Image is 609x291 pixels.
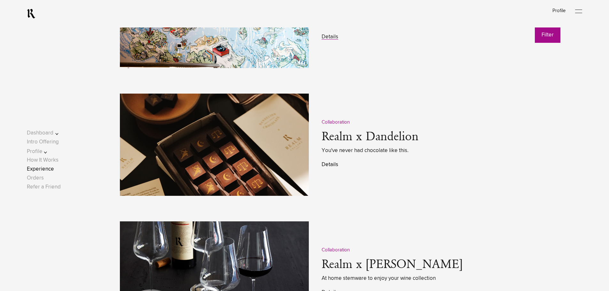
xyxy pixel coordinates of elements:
[322,162,338,167] a: Details
[322,131,418,143] a: Realm x Dandelion
[322,34,338,40] a: Details
[535,27,560,43] button: Filter
[27,184,61,190] a: Refer a Friend
[322,258,463,271] a: Realm x [PERSON_NAME]
[27,129,67,137] button: Dashboard
[27,147,67,156] button: Profile
[27,175,44,181] a: Orders
[120,94,309,196] img: Dandelion-2328x1552-72dpi.jpg
[322,120,350,125] span: Collaboration
[27,9,35,19] a: RealmCellars
[322,146,566,155] span: You've never had chocolate like this.
[552,8,566,13] a: Profile
[27,157,59,163] a: How It Works
[322,274,566,283] span: At home stemware to enjoy your wine collection
[322,248,350,252] span: Collaboration
[27,139,59,145] a: Intro Offering
[27,166,54,172] a: Experience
